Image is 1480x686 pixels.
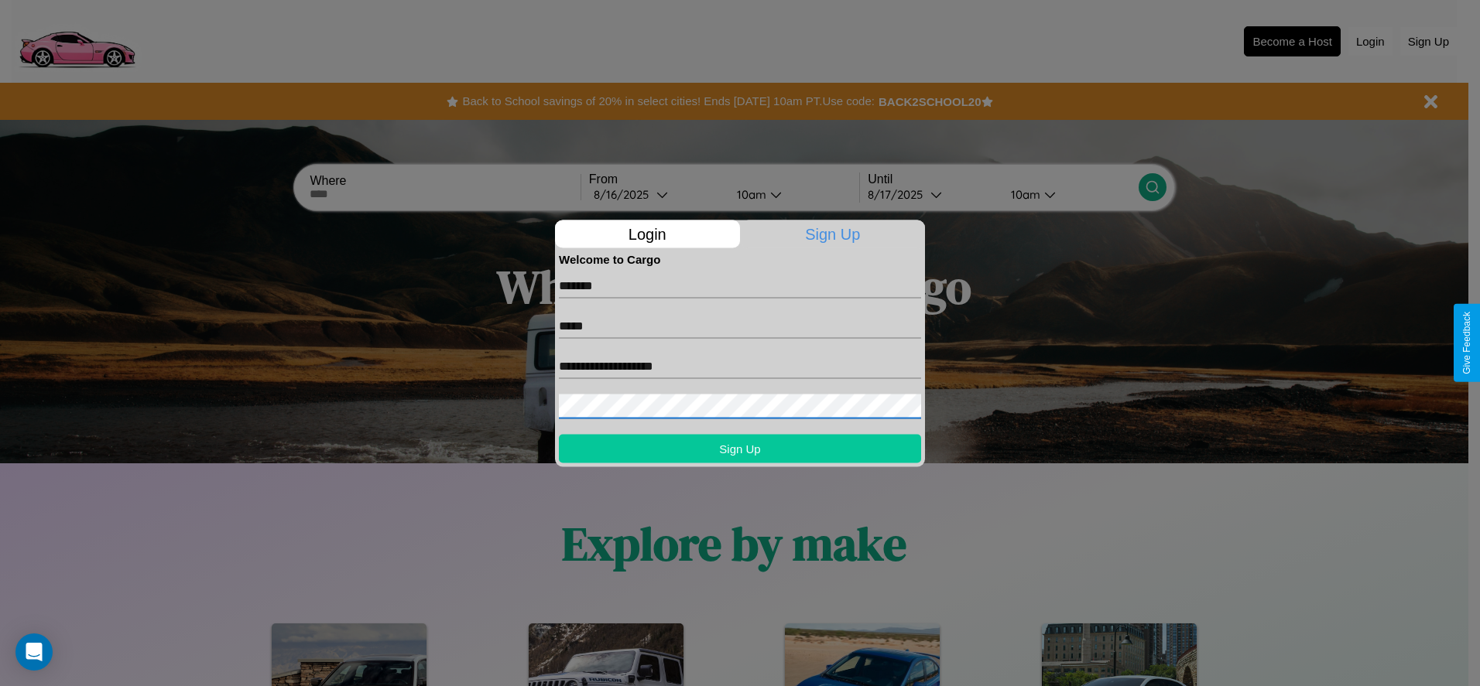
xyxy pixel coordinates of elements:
[1461,312,1472,374] div: Give Feedback
[741,220,926,247] p: Sign Up
[559,434,921,462] button: Sign Up
[555,220,740,247] p: Login
[15,633,53,671] div: Open Intercom Messenger
[559,252,921,265] h4: Welcome to Cargo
